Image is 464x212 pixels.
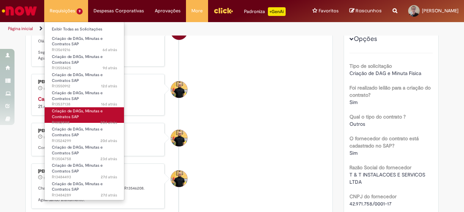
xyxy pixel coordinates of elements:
img: ServiceNow [1,4,38,18]
b: O fornecedor do contrato está cadastrado no SAP? [349,135,419,149]
p: Olá, [PERSON_NAME]! Segue cadastro realizado no Netlex: nº 43917 Aguardando aprovação da [PERSON_... [38,38,159,61]
span: Criação de DAGs, Minutas e Contratos SAP [52,181,103,192]
time: 18/09/2025 10:12:47 [43,176,56,180]
ul: Trilhas de página [5,22,304,36]
span: Favoritos [319,7,339,14]
b: Qual o tipo do contrato ? [349,113,406,120]
span: Aprovações [155,7,181,14]
div: 21.4 KB [38,95,159,110]
p: Chamado de ajuste na condição de pagamento R13546208. Aguardando atendimento. [38,186,159,203]
a: Rascunhos [349,8,382,14]
span: 20d atrás [100,138,117,144]
a: Captura de tela [DATE] 110826.png [38,96,115,102]
span: More [191,7,203,14]
time: 05/09/2025 11:11:37 [101,192,117,198]
p: +GenAi [268,7,286,16]
a: Aberto R13558425 : Criação de DAGs, Minutas e Contratos SAP [45,53,124,68]
div: Padroniza [244,7,286,16]
span: T & T INSTALACOES E SERVICOS LTDA [349,171,427,185]
time: 19/09/2025 11:15:54 [43,87,56,91]
span: 6d atrás [103,47,117,53]
time: 23/09/2025 11:06:55 [103,65,117,71]
span: Criação de DAGs, Minutas e Contratos SAP [52,145,103,156]
span: Criação de DAGs, Minutas e Contratos SAP [52,108,103,120]
span: R13484493 [52,174,117,180]
time: 15/09/2025 17:13:54 [101,101,117,107]
span: R13550912 [52,83,117,89]
span: R13537138 [52,101,117,107]
span: Despesas Corporativas [94,7,144,14]
span: Requisições [50,7,75,14]
span: Criação de DAG e Minuta Física [349,70,421,76]
time: 09/09/2025 09:37:48 [100,156,117,162]
a: Aberto R13524299 : Criação de DAGs, Minutas e Contratos SAP [45,125,124,141]
span: Criação de DAGs, Minutas e Contratos SAP [52,72,103,83]
span: Criação de DAGs, Minutas e Contratos SAP [52,90,103,101]
a: Aberto R13569216 : Criação de DAGs, Minutas e Contratos SAP [45,35,124,50]
span: 42.971.758/0001-17 [349,200,391,207]
a: Página inicial [8,26,33,32]
span: 9d atrás [103,65,117,71]
span: Outros [349,121,365,127]
a: Aberto R13504758 : Criação de DAGs, Minutas e Contratos SAP [45,144,124,159]
span: Criação de DAGs, Minutas e Contratos SAP [52,54,103,65]
span: 20d atrás [100,120,117,125]
span: R13504758 [52,156,117,162]
b: CNPJ do fornecedor [349,193,397,200]
b: Razão Social do fornecedor [349,164,411,171]
time: 11/09/2025 18:33:58 [100,120,117,125]
span: R13484289 [52,192,117,198]
a: Aberto R13525115 : Criação de DAGs, Minutas e Contratos SAP [45,107,124,123]
span: Sim [349,150,358,156]
span: Rascunhos [356,7,382,14]
span: 16d atrás [101,101,117,107]
span: R13525115 [52,120,117,126]
span: Criação de DAGs, Minutas e Contratos SAP [52,126,103,138]
time: 19/09/2025 11:15:52 [43,135,56,140]
time: 05/09/2025 11:47:48 [101,174,117,180]
span: [PERSON_NAME] [422,8,459,14]
a: Exibir Todas as Solicitações [45,25,124,33]
a: Aberto R13537138 : Criação de DAGs, Minutas e Contratos SAP [45,89,124,105]
span: 23d atrás [100,156,117,162]
div: Joao Da Costa Dias Junior [171,170,187,187]
b: Foi realizado leilão para a criação do contrato? [349,84,431,98]
img: click_logo_yellow_360x200.png [214,5,233,16]
b: Tipo de solicitação [349,63,392,69]
span: R13569216 [52,47,117,53]
span: Sim [349,99,358,105]
span: R13524299 [52,138,117,144]
a: Aberto R13550912 : Criação de DAGs, Minutas e Contratos SAP [45,71,124,87]
span: Criação de DAGs, Minutas e Contratos SAP [52,163,103,174]
ul: Requisições [44,22,124,200]
span: 27d atrás [101,192,117,198]
time: 19/09/2025 14:19:01 [101,83,117,89]
span: 13d atrás [43,135,56,140]
div: [PERSON_NAME] [38,129,159,133]
div: Joao Da Costa Dias Junior [171,81,187,98]
span: 14d atrás [43,176,56,180]
span: 13d atrás [43,87,56,91]
time: 26/09/2025 08:58:39 [103,47,117,53]
div: [PERSON_NAME] [38,169,159,174]
p: Condição de pagamento ajustada [38,145,159,151]
div: Joao Da Costa Dias Junior [171,130,187,146]
time: 11/09/2025 16:59:30 [100,138,117,144]
span: 12d atrás [101,83,117,89]
a: Aberto R13484493 : Criação de DAGs, Minutas e Contratos SAP [45,162,124,177]
a: Aberto R13484289 : Criação de DAGs, Minutas e Contratos SAP [45,180,124,196]
span: 27d atrás [101,174,117,180]
div: [PERSON_NAME] [38,80,159,84]
span: 9 [76,8,83,14]
span: R13558425 [52,65,117,71]
span: Criação de DAGs, Minutas e Contratos SAP [52,36,103,47]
